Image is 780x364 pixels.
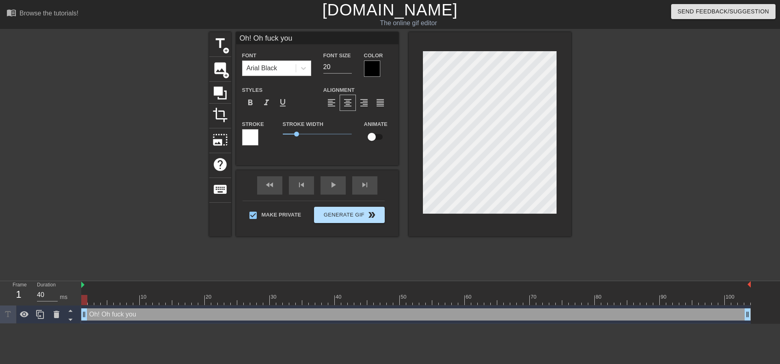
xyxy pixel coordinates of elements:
div: Arial Black [247,63,277,73]
div: The online gif editor [264,18,553,28]
span: Send Feedback/Suggestion [678,6,769,17]
div: 80 [596,293,603,301]
a: [DOMAIN_NAME] [322,1,457,19]
label: Color [364,52,383,60]
span: Generate Gif [317,210,381,220]
label: Styles [242,86,263,94]
span: crop [212,107,228,123]
span: skip_previous [297,180,306,190]
div: 50 [401,293,408,301]
span: format_underline [278,98,288,108]
label: Stroke Width [283,120,323,128]
div: 20 [206,293,213,301]
div: ms [60,293,67,301]
label: Font Size [323,52,351,60]
div: 1 [13,287,25,302]
span: keyboard [212,182,228,197]
span: format_align_right [359,98,369,108]
div: 70 [531,293,538,301]
span: skip_next [360,180,370,190]
label: Font [242,52,256,60]
span: format_align_center [343,98,353,108]
img: bound-end.png [747,281,751,288]
span: fast_rewind [265,180,275,190]
div: 30 [271,293,278,301]
span: image [212,61,228,76]
span: photo_size_select_large [212,132,228,147]
span: format_align_justify [375,98,385,108]
label: Animate [364,120,388,128]
span: menu_book [6,8,16,17]
span: help [212,157,228,172]
span: add_circle [223,72,230,79]
span: drag_handle [80,310,88,318]
span: Make Private [262,211,301,219]
div: 90 [661,293,668,301]
button: Generate Gif [314,207,384,223]
div: Browse the tutorials! [19,10,78,17]
span: add_circle [223,47,230,54]
span: format_italic [262,98,271,108]
span: drag_handle [743,310,752,318]
a: Browse the tutorials! [6,8,78,20]
label: Duration [37,283,56,288]
div: Frame [6,281,31,305]
div: 40 [336,293,343,301]
div: 60 [466,293,473,301]
label: Alignment [323,86,355,94]
span: double_arrow [367,210,377,220]
span: format_bold [245,98,255,108]
div: 10 [141,293,148,301]
label: Stroke [242,120,264,128]
span: title [212,36,228,51]
div: 100 [726,293,736,301]
button: Send Feedback/Suggestion [671,4,776,19]
span: play_arrow [328,180,338,190]
span: format_align_left [327,98,336,108]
